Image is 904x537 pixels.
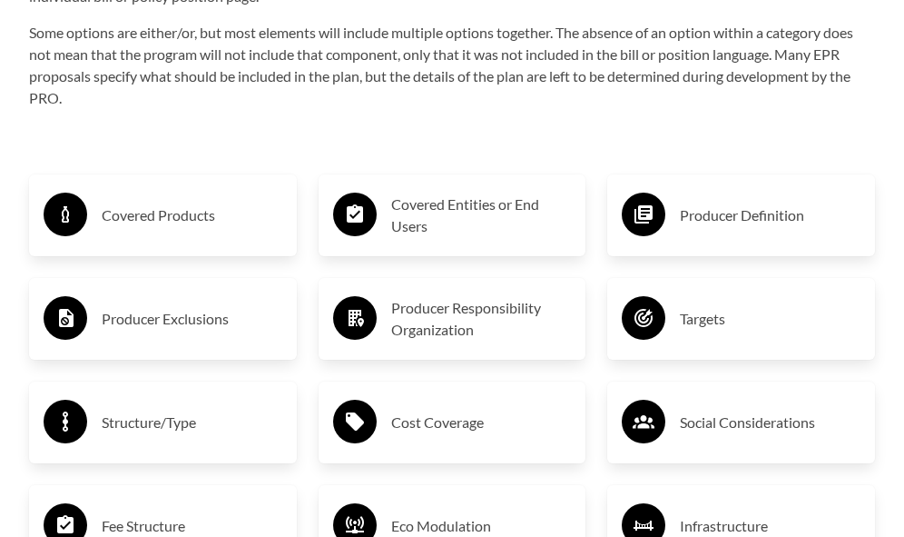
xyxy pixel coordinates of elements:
[391,297,572,341] h3: Producer Responsibility Organization
[102,304,282,333] h3: Producer Exclusions
[680,408,860,437] h3: Social Considerations
[391,408,572,437] h3: Cost Coverage
[102,408,282,437] h3: Structure/Type
[102,201,282,230] h3: Covered Products
[391,194,572,237] h3: Covered Entities or End Users
[29,22,875,109] p: Some options are either/or, but most elements will include multiple options together. The absence...
[680,304,860,333] h3: Targets
[680,201,860,230] h3: Producer Definition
